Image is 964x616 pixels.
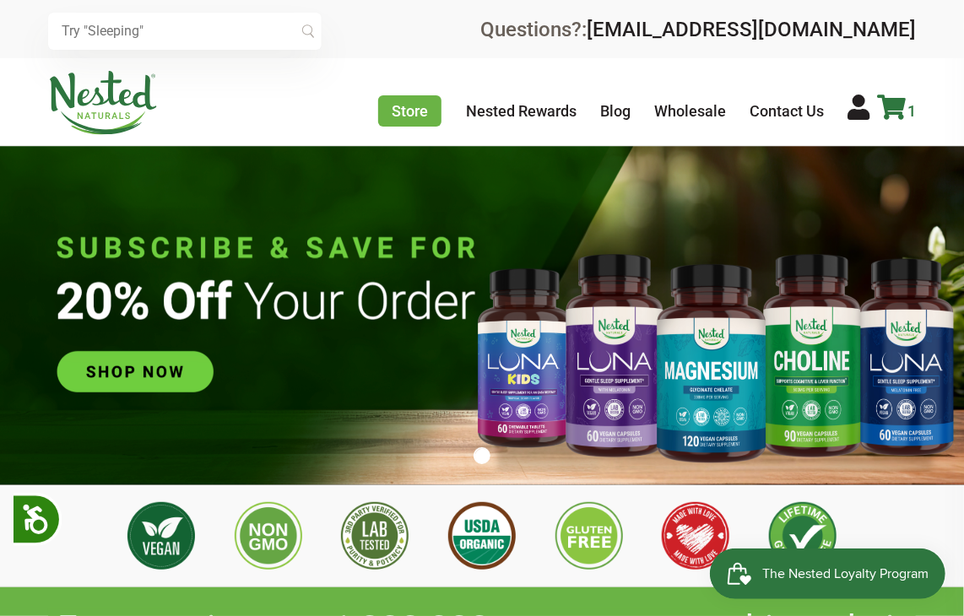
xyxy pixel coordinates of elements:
button: 1 of 1 [474,447,490,464]
a: Wholesale [654,102,726,120]
img: Lifetime Guarantee [769,502,837,570]
a: 1 [877,102,916,120]
img: USDA Organic [448,502,516,570]
img: Gluten Free [555,502,623,570]
iframe: Button to open loyalty program pop-up [710,548,947,599]
input: Try "Sleeping" [48,13,322,50]
img: Made with Love [662,502,729,570]
a: Store [378,95,441,127]
a: Blog [600,102,631,120]
img: Non GMO [235,502,302,570]
img: Nested Naturals [48,71,158,135]
span: 1 [907,102,916,120]
a: Nested Rewards [466,102,577,120]
img: 3rd Party Lab Tested [341,502,409,570]
div: Questions?: [480,19,916,40]
a: [EMAIL_ADDRESS][DOMAIN_NAME] [587,18,916,41]
a: Contact Us [750,102,824,120]
img: Vegan [127,502,195,570]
